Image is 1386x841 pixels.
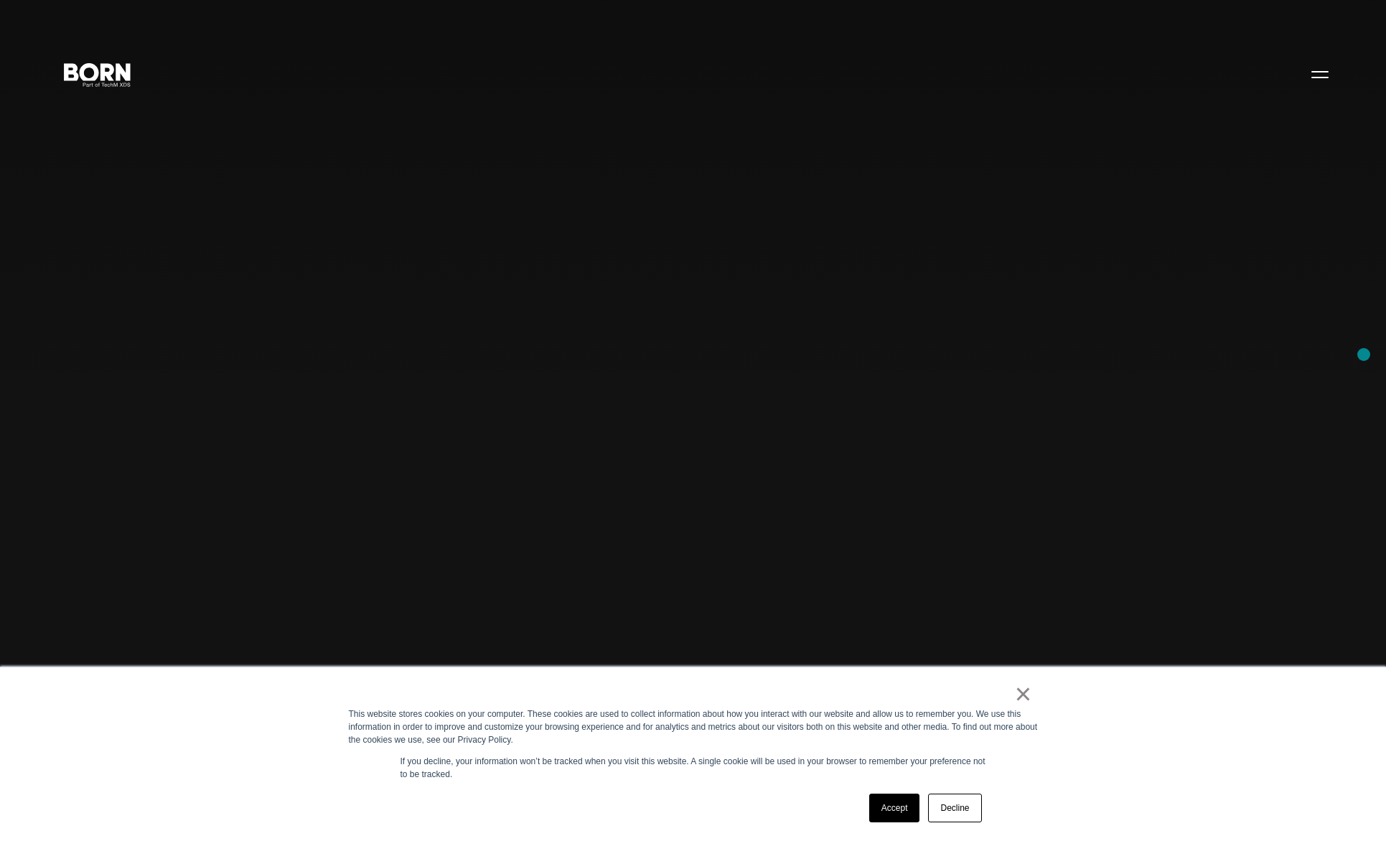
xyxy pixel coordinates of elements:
p: If you decline, your information won’t be tracked when you visit this website. A single cookie wi... [401,755,986,781]
a: × [1015,687,1032,700]
a: Accept [869,794,920,822]
button: Open [1303,59,1337,89]
div: This website stores cookies on your computer. These cookies are used to collect information about... [349,708,1038,746]
a: Decline [928,794,981,822]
